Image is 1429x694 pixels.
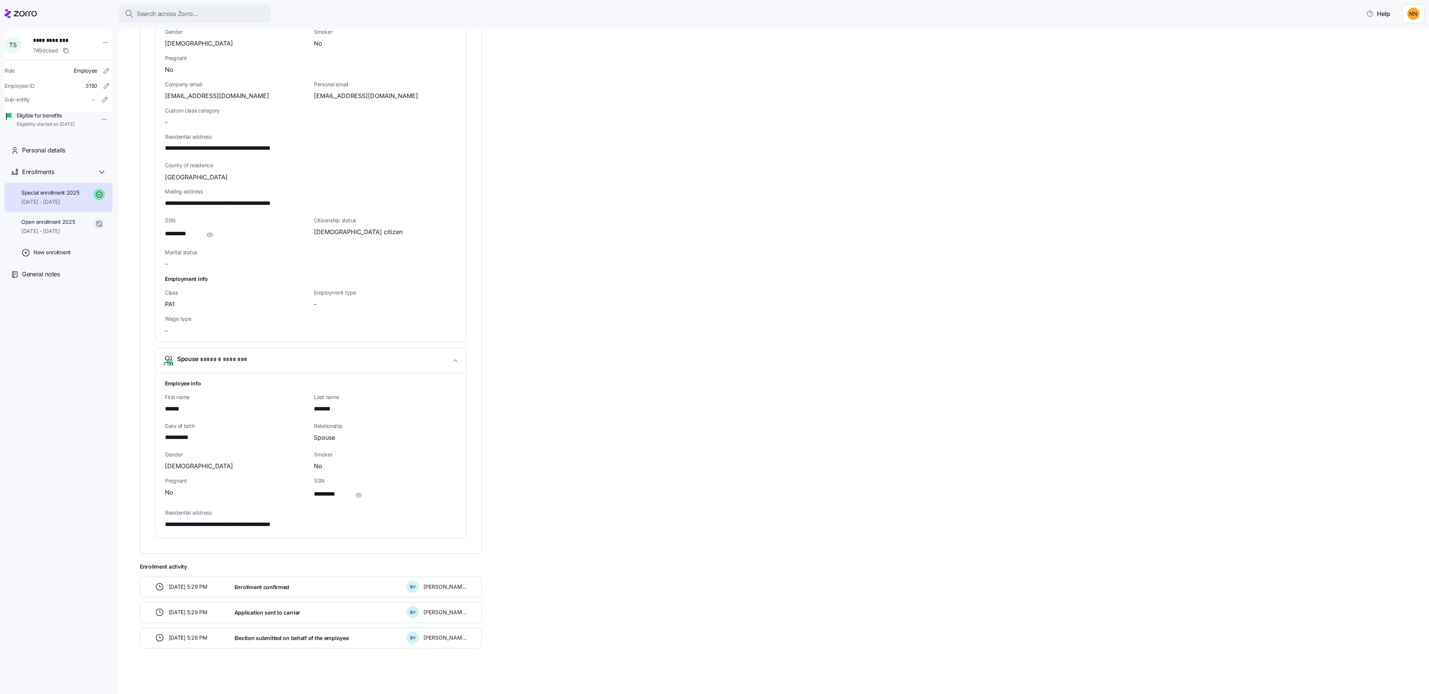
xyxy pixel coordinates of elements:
[22,269,60,279] span: General notes
[1407,8,1419,20] img: 03df8804be8400ef86d83aae3e04acca
[234,583,289,591] span: Enrollment confirmed
[165,315,308,323] span: Wage type
[86,82,97,90] span: 3150
[314,39,322,48] span: No
[17,112,74,119] span: Eligible for benefits
[140,563,482,570] span: Enrollment activity
[177,354,265,367] span: Spouse
[314,289,457,296] span: Employment type
[165,162,457,169] span: County of residence
[314,461,322,471] span: No
[165,326,168,336] span: -
[165,461,233,471] span: [DEMOGRAPHIC_DATA]
[423,634,467,642] span: [PERSON_NAME]
[165,422,308,430] span: Date of birth
[410,636,416,640] span: B V
[165,477,308,485] span: Pregnant
[165,275,457,283] h1: Employment info
[165,188,457,195] span: Mailing address
[165,81,308,88] span: Company email
[33,47,58,54] span: 749dcbed
[423,608,467,616] span: [PERSON_NAME]
[169,583,208,591] span: [DATE] 5:29 PM
[165,379,457,387] h1: Employee info
[169,608,208,616] span: [DATE] 5:29 PM
[234,634,349,642] span: Election submitted on behalf of the employee
[165,217,308,224] span: SSN
[9,42,16,48] span: T S
[165,91,269,101] span: [EMAIL_ADDRESS][DOMAIN_NAME]
[169,634,208,642] span: [DATE] 5:28 PM
[21,227,75,235] span: [DATE] - [DATE]
[165,299,175,309] span: PA1
[314,28,457,36] span: Smoker
[33,249,71,256] span: New enrollment
[165,54,457,62] span: Pregnant
[165,509,457,517] span: Residential address
[410,610,416,615] span: B V
[21,218,75,226] span: Open enrollment 2025
[314,227,402,237] span: [DEMOGRAPHIC_DATA] citizen
[5,82,35,90] span: Employee ID
[92,96,94,103] span: -
[5,67,15,74] span: Role
[21,198,79,206] span: [DATE] - [DATE]
[165,107,308,114] span: Custom class category
[165,393,308,401] span: First name
[314,299,317,309] span: -
[22,146,65,155] span: Personal details
[165,488,173,497] span: No
[137,9,198,19] span: Search across Zorro...
[165,259,168,269] span: -
[165,173,228,182] span: [GEOGRAPHIC_DATA]
[314,393,457,401] span: Last name
[165,249,308,256] span: Marital status
[314,477,457,485] span: SSN
[165,65,173,74] span: No
[21,189,79,196] span: Special enrollment 2025
[165,117,168,127] span: -
[314,433,335,442] span: Spouse
[314,451,457,458] span: Smoker
[423,583,467,591] span: [PERSON_NAME]
[165,451,308,458] span: Gender
[119,5,271,23] button: Search across Zorro...
[314,81,457,88] span: Personal email
[165,133,457,141] span: Residential address
[5,96,30,103] span: Sub-entity
[22,167,54,177] span: Enrollments
[234,609,300,616] span: Application sent to carrier
[17,121,74,128] span: Eligibility started on [DATE]
[165,28,308,36] span: Gender
[410,585,416,589] span: B V
[165,289,308,296] span: Class
[74,67,97,74] span: Employee
[314,91,418,101] span: [EMAIL_ADDRESS][DOMAIN_NAME]
[314,217,457,224] span: Citizenship status
[1360,6,1396,21] button: Help
[1366,9,1390,18] span: Help
[314,422,457,430] span: Relationship
[165,39,233,48] span: [DEMOGRAPHIC_DATA]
